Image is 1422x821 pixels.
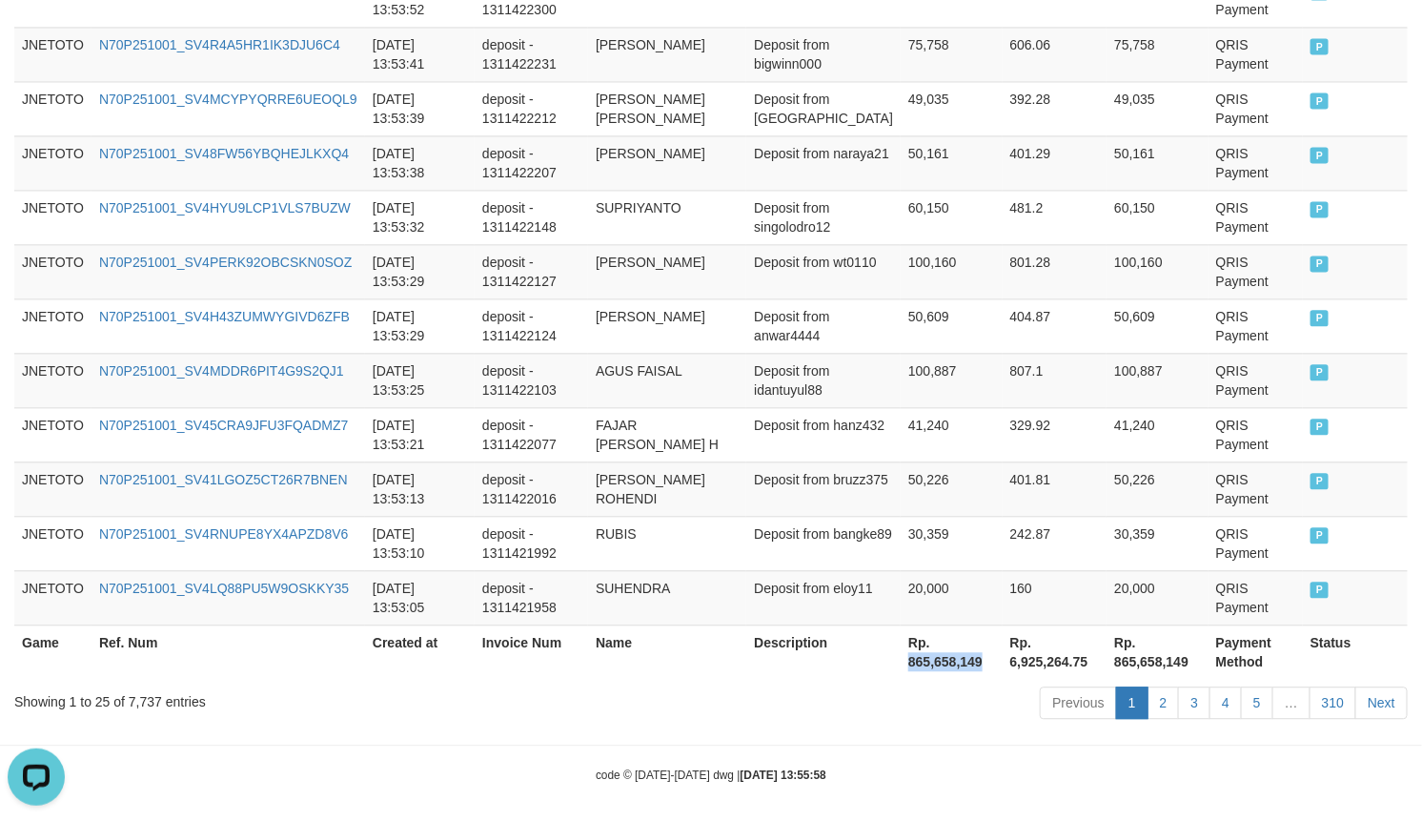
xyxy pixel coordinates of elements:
[596,769,826,782] small: code © [DATE]-[DATE] dwg |
[1003,190,1107,244] td: 481.2
[1310,256,1330,272] span: PAID
[1310,310,1330,326] span: PAID
[1003,135,1107,190] td: 401.29
[8,8,65,65] button: Open LiveChat chat widget
[1209,135,1303,190] td: QRIS Payment
[99,418,348,433] a: N70P251001_SV45CRA9JFU3FQADMZ7
[901,462,1003,516] td: 50,226
[1003,407,1107,462] td: 329.92
[746,570,901,625] td: Deposit from eloy11
[365,353,475,407] td: [DATE] 13:53:25
[14,570,91,625] td: JNETOTO
[14,516,91,570] td: JNETOTO
[746,27,901,81] td: Deposit from bigwinn000
[1107,462,1209,516] td: 50,226
[901,570,1003,625] td: 20,000
[1310,201,1330,217] span: PAID
[1107,190,1209,244] td: 60,150
[475,570,588,625] td: deposit - 1311421958
[1003,625,1107,679] th: Rp. 6,925,264.75
[1209,190,1303,244] td: QRIS Payment
[588,462,746,516] td: [PERSON_NAME] ROHENDI
[746,407,901,462] td: Deposit from hanz432
[1310,473,1330,489] span: PAID
[1310,419,1330,435] span: PAID
[746,462,901,516] td: Deposit from bruzz375
[1209,81,1303,135] td: QRIS Payment
[1003,27,1107,81] td: 606.06
[901,353,1003,407] td: 100,887
[1209,516,1303,570] td: QRIS Payment
[475,190,588,244] td: deposit - 1311422148
[1040,687,1116,719] a: Previous
[1209,625,1303,679] th: Payment Method
[746,190,901,244] td: Deposit from singolodro12
[365,298,475,353] td: [DATE] 13:53:29
[1003,353,1107,407] td: 807.1
[365,81,475,135] td: [DATE] 13:53:39
[1107,81,1209,135] td: 49,035
[1310,582,1330,598] span: PAID
[588,190,746,244] td: SUPRIYANTO
[475,81,588,135] td: deposit - 1311422212
[14,244,91,298] td: JNETOTO
[365,570,475,625] td: [DATE] 13:53:05
[475,462,588,516] td: deposit - 1311422016
[1107,407,1209,462] td: 41,240
[475,625,588,679] th: Invoice Num
[99,581,349,596] a: N70P251001_SV4LQ88PU5W9OSKKY35
[588,135,746,190] td: [PERSON_NAME]
[1303,625,1408,679] th: Status
[99,92,357,107] a: N70P251001_SV4MCYPYQRRE6UEOQL9
[741,769,826,782] strong: [DATE] 13:55:58
[746,298,901,353] td: Deposit from anwar4444
[14,462,91,516] td: JNETOTO
[1241,687,1273,719] a: 5
[1209,407,1303,462] td: QRIS Payment
[901,625,1003,679] th: Rp. 865,658,149
[746,244,901,298] td: Deposit from wt0110
[475,516,588,570] td: deposit - 1311421992
[901,135,1003,190] td: 50,161
[99,200,351,216] a: N70P251001_SV4HYU9LCP1VLS7BUZW
[91,625,365,679] th: Ref. Num
[1107,353,1209,407] td: 100,887
[1107,570,1209,625] td: 20,000
[14,685,579,711] div: Showing 1 to 25 of 7,737 entries
[1107,298,1209,353] td: 50,609
[1209,298,1303,353] td: QRIS Payment
[14,625,91,679] th: Game
[1310,364,1330,380] span: PAID
[14,190,91,244] td: JNETOTO
[901,407,1003,462] td: 41,240
[588,570,746,625] td: SUHENDRA
[1116,687,1148,719] a: 1
[1148,687,1180,719] a: 2
[901,298,1003,353] td: 50,609
[1107,516,1209,570] td: 30,359
[99,255,352,270] a: N70P251001_SV4PERK92OBCSKN0SOZ
[99,472,348,487] a: N70P251001_SV41LGOZ5CT26R7BNEN
[1355,687,1408,719] a: Next
[1003,81,1107,135] td: 392.28
[14,27,91,81] td: JNETOTO
[1272,687,1310,719] a: …
[1209,462,1303,516] td: QRIS Payment
[588,625,746,679] th: Name
[1209,570,1303,625] td: QRIS Payment
[588,244,746,298] td: [PERSON_NAME]
[14,135,91,190] td: JNETOTO
[901,81,1003,135] td: 49,035
[1003,462,1107,516] td: 401.81
[365,190,475,244] td: [DATE] 13:53:32
[99,526,349,542] a: N70P251001_SV4RNUPE8YX4APZD8V6
[475,135,588,190] td: deposit - 1311422207
[746,353,901,407] td: Deposit from idantuyul88
[1107,625,1209,679] th: Rp. 865,658,149
[588,81,746,135] td: [PERSON_NAME] [PERSON_NAME]
[1003,244,1107,298] td: 801.28
[588,516,746,570] td: RUBIS
[746,516,901,570] td: Deposit from bangke89
[365,407,475,462] td: [DATE] 13:53:21
[365,244,475,298] td: [DATE] 13:53:29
